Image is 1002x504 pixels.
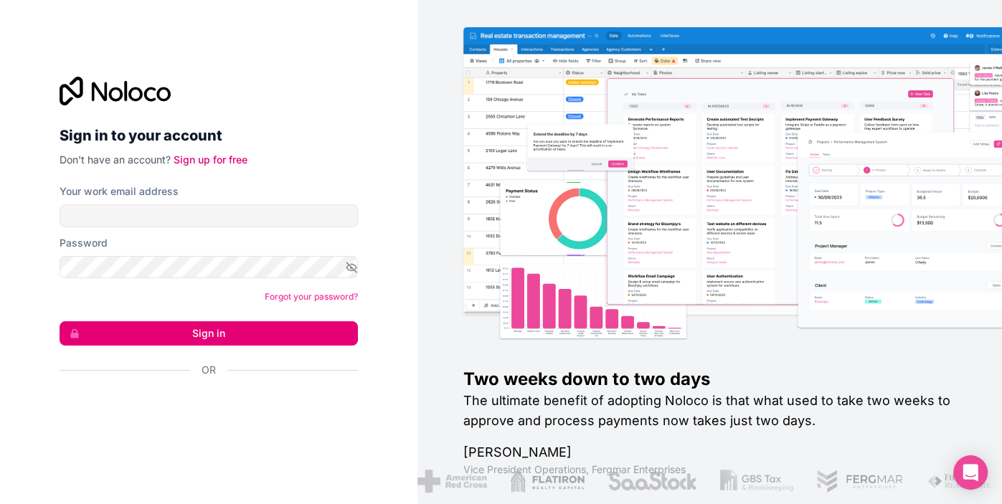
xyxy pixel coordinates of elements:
[509,470,583,493] img: /assets/flatiron-C8eUkumj.png
[174,153,247,166] a: Sign up for free
[60,256,358,279] input: Password
[815,470,902,493] img: /assets/fergmar-CudnrXN5.png
[60,123,358,148] h2: Sign in to your account
[52,393,354,424] iframe: Sign in with Google Button
[202,363,216,377] span: Or
[606,470,696,493] img: /assets/saastock-C6Zbiodz.png
[719,470,792,493] img: /assets/gbstax-C-GtDUiK.png
[60,184,179,199] label: Your work email address
[463,462,956,477] h1: Vice President Operations , Fergmar Enterprises
[953,455,988,490] div: Open Intercom Messenger
[925,470,993,493] img: /assets/fiera-fwj2N5v4.png
[60,204,358,227] input: Email address
[463,368,956,391] h1: Two weeks down to two days
[60,153,171,166] span: Don't have an account?
[463,391,956,431] h2: The ultimate benefit of adopting Noloco is that what used to take two weeks to approve and proces...
[265,291,358,302] a: Forgot your password?
[416,470,486,493] img: /assets/american-red-cross-BAupjrZR.png
[463,442,956,462] h1: [PERSON_NAME]
[60,236,108,250] label: Password
[60,321,358,346] button: Sign in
